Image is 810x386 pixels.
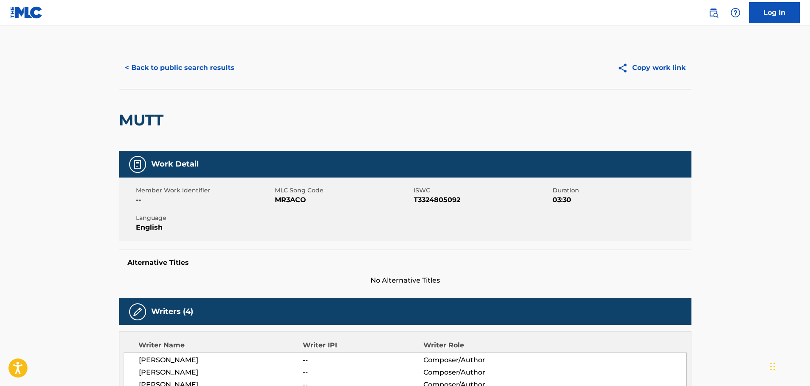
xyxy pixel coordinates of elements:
span: -- [303,355,423,365]
span: -- [136,195,273,205]
span: 03:30 [553,195,689,205]
div: Help [727,4,744,21]
h5: Alternative Titles [127,258,683,267]
span: Composer/Author [423,367,533,378]
button: < Back to public search results [119,57,241,78]
iframe: Chat Widget [768,345,810,386]
img: search [708,8,719,18]
span: ISWC [414,186,550,195]
a: Log In [749,2,800,23]
span: English [136,222,273,233]
h2: MUTT [119,111,168,130]
a: Public Search [705,4,722,21]
span: [PERSON_NAME] [139,355,303,365]
img: Copy work link [617,63,632,73]
span: No Alternative Titles [119,275,691,286]
img: MLC Logo [10,6,43,19]
div: Writer Role [423,340,533,350]
span: [PERSON_NAME] [139,367,303,378]
h5: Work Detail [151,159,199,169]
div: Writer Name [138,340,303,350]
span: Duration [553,186,689,195]
span: Composer/Author [423,355,533,365]
img: Work Detail [133,159,143,169]
span: Member Work Identifier [136,186,273,195]
h5: Writers (4) [151,307,193,317]
span: -- [303,367,423,378]
button: Copy work link [611,57,691,78]
div: Writer IPI [303,340,423,350]
img: Writers [133,307,143,317]
span: MR3ACO [275,195,412,205]
div: Drag [770,354,775,379]
span: T3324805092 [414,195,550,205]
img: help [730,8,741,18]
span: MLC Song Code [275,186,412,195]
span: Language [136,214,273,222]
